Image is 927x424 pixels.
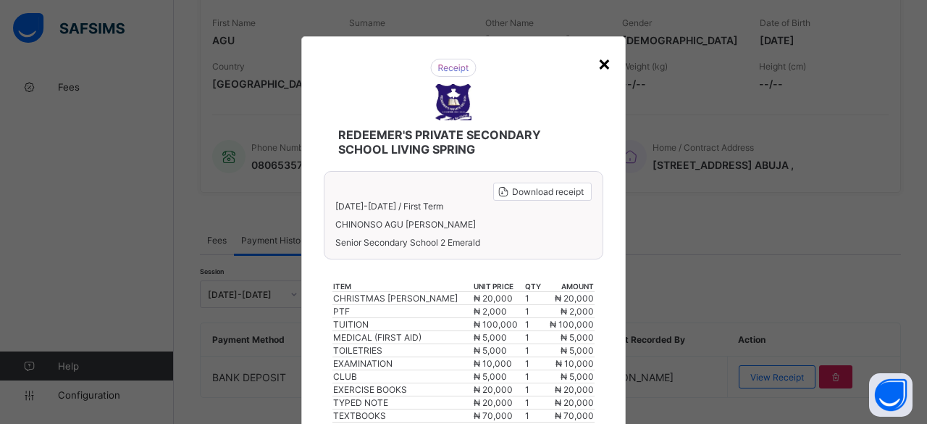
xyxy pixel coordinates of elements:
span: Download receipt [512,186,584,197]
span: ₦ 70,000 [474,410,513,421]
span: ₦ 10,000 [555,358,594,369]
span: CHINONSO AGU [PERSON_NAME] [335,219,592,230]
span: ₦ 20,000 [474,397,513,408]
span: ₦ 20,000 [555,293,594,304]
div: EXAMINATION [333,358,472,369]
div: CLUB [333,371,472,382]
span: ₦ 2,000 [561,306,594,317]
td: 1 [524,396,544,410]
span: ₦ 20,000 [555,384,594,395]
td: 1 [524,318,544,331]
span: ₦ 5,000 [561,345,594,356]
span: ₦ 5,000 [474,332,507,343]
div: × [597,51,611,75]
div: TYPED NOTE [333,397,472,408]
span: ₦ 10,000 [474,358,512,369]
span: ₦ 20,000 [474,384,513,395]
span: ₦ 100,000 [550,319,594,330]
button: Open asap [869,373,913,417]
td: 1 [524,370,544,383]
th: item [332,281,473,292]
span: ₦ 5,000 [474,345,507,356]
td: 1 [524,357,544,370]
span: [DATE]-[DATE] / First Term [335,201,443,212]
span: ₦ 5,000 [474,371,507,382]
div: EXERCISE BOOKS [333,384,472,395]
div: MEDICAL (FIRST AID) [333,332,472,343]
span: ₦ 5,000 [561,371,594,382]
span: ₦ 2,000 [474,306,507,317]
span: ₦ 20,000 [474,293,513,304]
th: qty [524,281,544,292]
td: 1 [524,305,544,318]
td: 1 [524,383,544,396]
span: ₦ 5,000 [561,332,594,343]
td: 1 [524,292,544,305]
div: TEXTBOOKS [333,410,472,421]
td: 1 [524,410,544,423]
span: ₦ 70,000 [555,410,594,421]
div: TUITION [333,319,472,330]
span: Senior Secondary School 2 Emerald [335,237,592,248]
img: REDEEMER'S PRIVATE SECONDARY SCHOOL LIVING SPRING [435,84,471,120]
span: ₦ 100,000 [474,319,518,330]
div: TOILETRIES [333,345,472,356]
span: ₦ 20,000 [555,397,594,408]
div: CHRISTMAS [PERSON_NAME] [333,293,472,304]
th: unit price [473,281,524,292]
div: PTF [333,306,472,317]
th: amount [544,281,595,292]
span: REDEEMER'S PRIVATE SECONDARY SCHOOL LIVING SPRING [338,128,576,157]
td: 1 [524,344,544,357]
td: 1 [524,331,544,344]
img: receipt.26f346b57495a98c98ef9b0bc63aa4d8.svg [430,59,477,77]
